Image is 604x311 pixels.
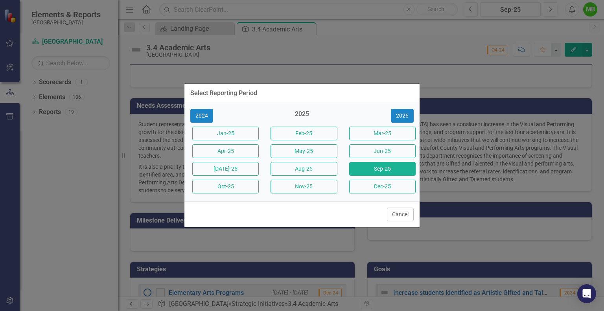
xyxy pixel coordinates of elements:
button: [DATE]-25 [192,162,259,176]
button: Jun-25 [349,144,416,158]
div: Select Reporting Period [190,90,257,97]
button: Mar-25 [349,127,416,140]
button: Oct-25 [192,180,259,193]
button: 2026 [391,109,414,123]
button: 2024 [190,109,213,123]
button: Sep-25 [349,162,416,176]
div: Open Intercom Messenger [577,284,596,303]
button: Feb-25 [271,127,337,140]
button: Apr-25 [192,144,259,158]
button: Dec-25 [349,180,416,193]
div: 2025 [269,110,335,123]
button: Jan-25 [192,127,259,140]
button: Cancel [387,208,414,221]
button: Aug-25 [271,162,337,176]
button: May-25 [271,144,337,158]
button: Nov-25 [271,180,337,193]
